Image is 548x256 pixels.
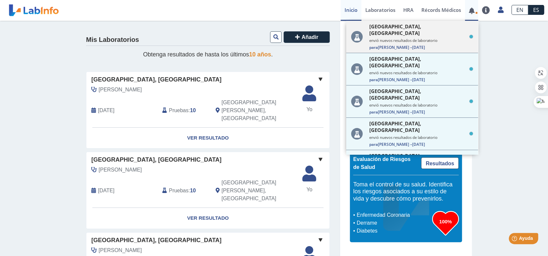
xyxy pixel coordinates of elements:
a: ES [528,5,544,15]
span: 2025-08-02 [98,187,114,195]
small: envió nuevos resultados de laboratorio [369,135,473,140]
small: envió nuevos resultados de laboratorio [369,38,473,43]
span: Añadir [302,34,319,40]
span: [PERSON_NAME] – [369,77,473,82]
span: Evaluación de Riesgos de Salud [353,156,411,170]
span: [PERSON_NAME] – [369,45,473,50]
b: 10 [190,108,196,113]
span: [DATE] [412,77,425,82]
span: Para [369,109,378,115]
span: Forti, Luis [99,246,142,254]
button: Añadir [284,31,330,43]
span: Para [369,45,378,50]
span: Yo [298,106,320,113]
span: Pruebas [169,107,188,114]
span: Para [369,142,378,147]
span: [GEOGRAPHIC_DATA], [GEOGRAPHIC_DATA] [369,120,467,133]
span: [PERSON_NAME] – [369,142,473,147]
a: Ver Resultado [86,128,329,148]
span: San Juan, PR [222,99,294,122]
small: envió nuevos resultados de laboratorio [369,103,473,108]
li: Derrame [355,219,432,227]
span: [GEOGRAPHIC_DATA], [GEOGRAPHIC_DATA] [91,236,222,245]
span: Sola Sanchez, Ernesto [99,86,142,94]
small: envió nuevos resultados de laboratorio [369,70,473,75]
span: Obtenga resultados de hasta los últimos . [143,51,273,58]
span: Yo [298,186,320,194]
h5: Toma el control de su salud. Identifica los riesgos asociados a su estilo de vida y descubre cómo... [353,181,459,203]
a: Ver Resultado [86,208,329,229]
span: San Juan, PR [222,179,294,203]
span: Para [369,77,378,82]
span: Pruebas [169,187,188,195]
span: 10 años [249,51,271,58]
b: 10 [190,188,196,193]
h3: 100% [432,217,459,226]
span: [GEOGRAPHIC_DATA], [GEOGRAPHIC_DATA] [369,88,467,101]
a: EN [511,5,528,15]
li: Enfermedad Coronaria [355,211,432,219]
span: [GEOGRAPHIC_DATA], [GEOGRAPHIC_DATA] [369,55,467,69]
span: [DATE] [412,45,425,50]
span: [DATE] [412,109,425,115]
a: Resultados [421,157,459,169]
span: [GEOGRAPHIC_DATA], [GEOGRAPHIC_DATA] [369,23,467,36]
span: Forti, Luis [99,166,142,174]
span: HRA [403,7,413,13]
span: [PERSON_NAME] – [369,109,473,115]
span: [GEOGRAPHIC_DATA], [GEOGRAPHIC_DATA] [91,155,222,164]
span: 2025-09-10 [98,107,114,114]
div: : [157,179,210,203]
div: : [157,99,210,122]
span: [DATE] [412,142,425,147]
h4: Mis Laboratorios [86,36,139,44]
li: Diabetes [355,227,432,235]
iframe: Help widget launcher [489,230,541,249]
span: [GEOGRAPHIC_DATA], [GEOGRAPHIC_DATA] [91,75,222,84]
span: [GEOGRAPHIC_DATA], [GEOGRAPHIC_DATA] [369,152,467,166]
